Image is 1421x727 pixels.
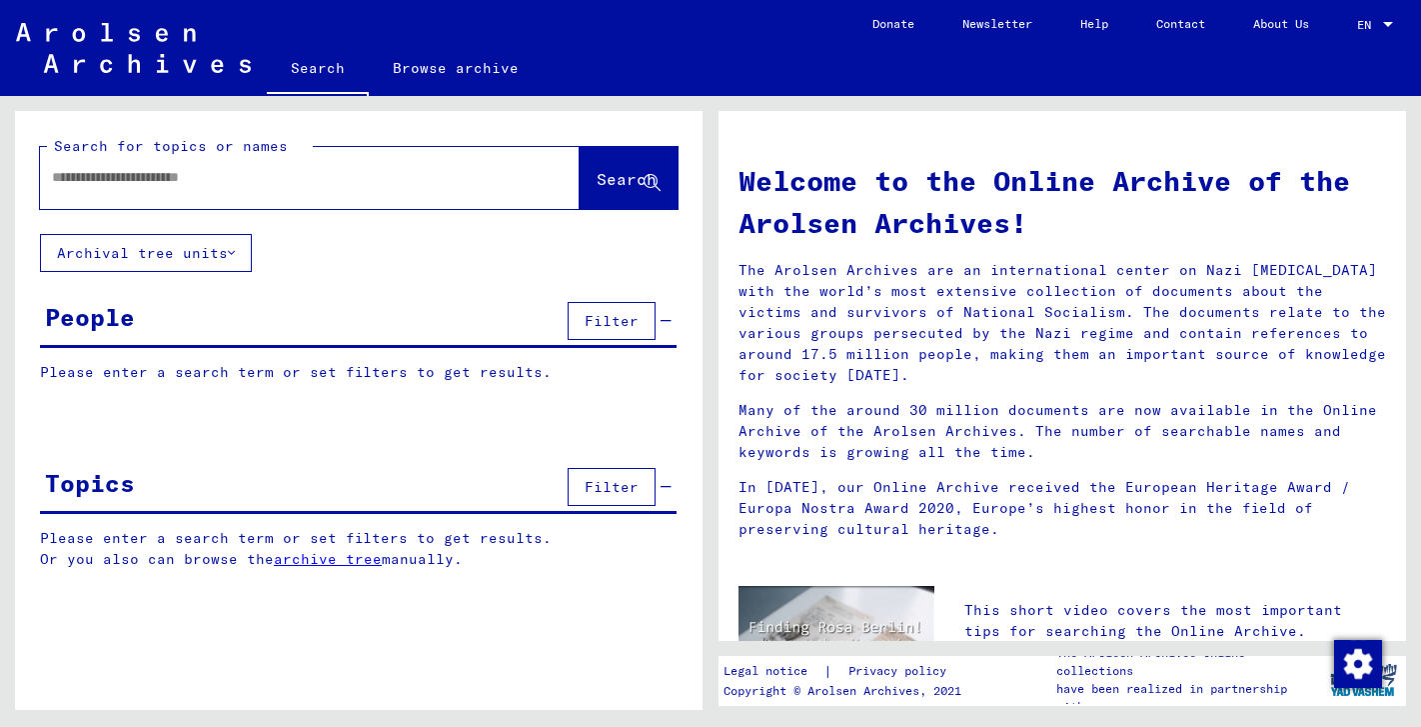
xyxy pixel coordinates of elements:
img: Arolsen_neg.svg [16,23,251,73]
img: Change consent [1334,640,1382,688]
mat-label: Search for topics or names [54,137,288,155]
a: Search [267,44,369,96]
button: Filter [568,302,656,340]
p: have been realized in partnership with [1056,680,1320,716]
a: Privacy policy [832,661,970,682]
button: Search [580,147,678,209]
span: EN [1357,18,1379,32]
div: People [45,299,135,335]
span: Filter [585,478,639,496]
p: Please enter a search term or set filters to get results. [40,362,677,383]
img: video.jpg [738,586,934,693]
p: Please enter a search term or set filters to get results. Or you also can browse the manually. [40,528,678,570]
a: Legal notice [723,661,823,682]
div: Topics [45,465,135,501]
img: yv_logo.png [1326,655,1401,705]
div: | [723,661,970,682]
button: Archival tree units [40,234,252,272]
p: The Arolsen Archives online collections [1056,644,1320,680]
span: Search [597,169,657,189]
a: Browse archive [369,44,543,92]
button: Filter [568,468,656,506]
a: archive tree [274,550,382,568]
h1: Welcome to the Online Archive of the Arolsen Archives! [738,160,1386,244]
span: Filter [585,312,639,330]
p: The Arolsen Archives are an international center on Nazi [MEDICAL_DATA] with the world’s most ext... [738,260,1386,386]
p: Many of the around 30 million documents are now available in the Online Archive of the Arolsen Ar... [738,400,1386,463]
p: In [DATE], our Online Archive received the European Heritage Award / Europa Nostra Award 2020, Eu... [738,477,1386,540]
p: This short video covers the most important tips for searching the Online Archive. [964,600,1386,642]
p: Copyright © Arolsen Archives, 2021 [723,682,970,700]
